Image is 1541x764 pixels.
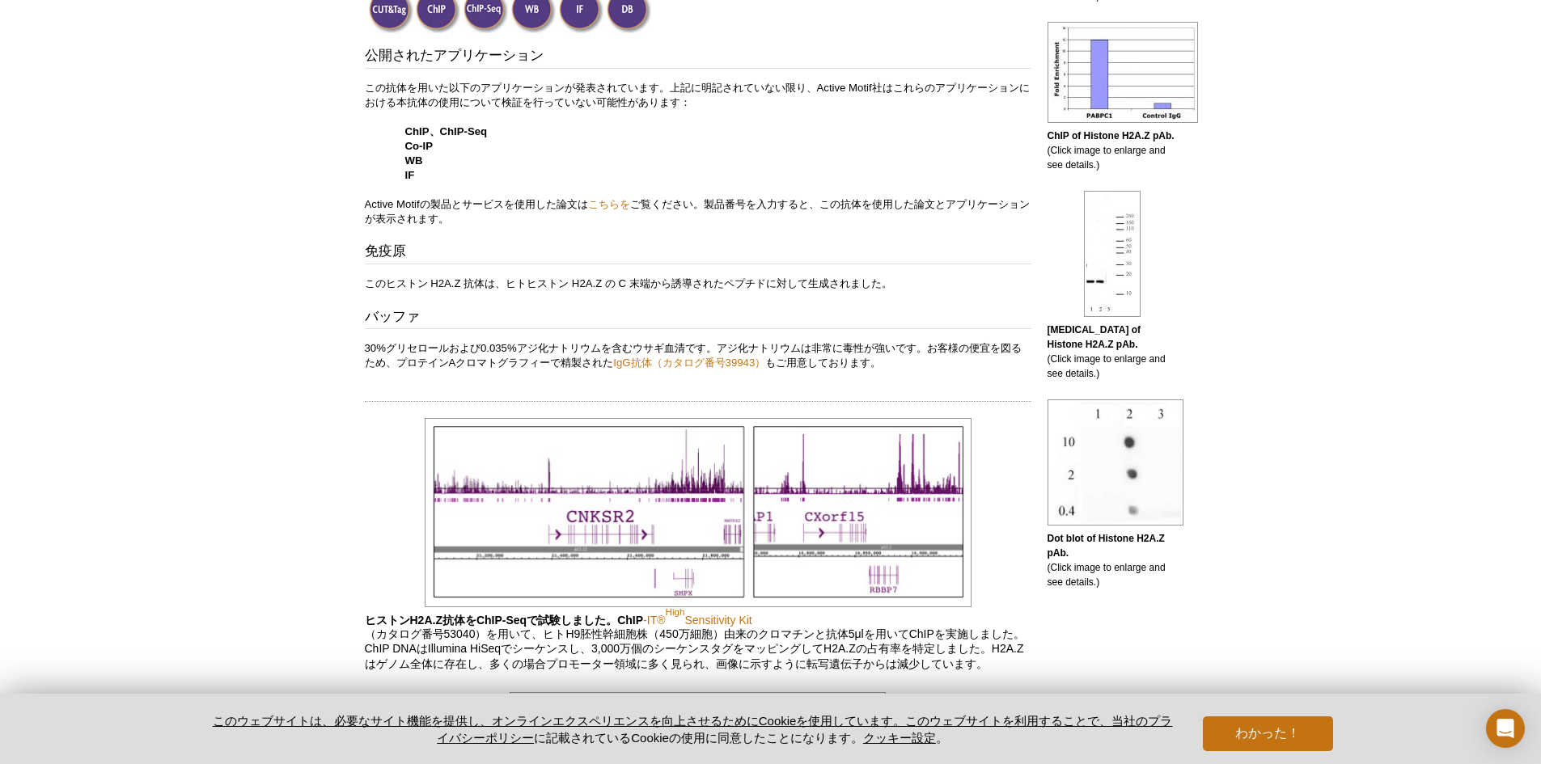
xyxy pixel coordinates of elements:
font: WB [405,154,423,167]
p: (Click image to enlarge and see details.) [1048,531,1177,589]
p: (Click image to enlarge and see details.) [1048,323,1177,381]
font: 、ヒトH9胚性幹細胞株（450万細胞）由来のクロマチンと抗体5μlを用いてChIPを実施しました。ChIP DNAはIllumina HiSeqでシーケンスし、3,000万個のシーケンスタグをマ... [365,627,1025,670]
a: IgG抗体（カタログ番号39943） [613,357,765,369]
font: この抗体を用いた以下のアプリケーションが発表されています。上記に明記されていない限り、Active Motif社はこれらのアプリケーションにおける本抗体の使用について検証を行っていない可能性があ... [365,82,1030,108]
font: （カタログ番号53040）を用いて [365,627,532,640]
font: このヒストン H2A.Z 抗体は、ヒトヒストン H2A.Z の C 末端から誘導されたペプチドに対して生成されました。 [365,277,892,289]
font: クッキー設定 [863,731,936,745]
font: に記載されているCookieの使用に同意したことになります [534,731,851,745]
font: ChIP、ChIP-Seq [405,125,488,137]
img: ウェスタンブロットで検査したヒストン H2A.Z 抗体 (pAb)。 [1084,191,1141,317]
a: High [666,613,685,626]
a: -IT® [643,613,665,626]
img: ChIP でテストされたヒストン H2A.Z 抗体 (pAb)。 [1048,22,1198,123]
font: IF [405,169,415,181]
button: わかった！ [1203,716,1332,751]
b: ChIP of Histone H2A.Z pAb. [1048,130,1175,141]
font: バッファ [365,309,420,324]
font: わかった！ [1235,726,1300,740]
font: Co-IP [405,140,433,152]
font: ご覧ください。製品番号を入力すると、この抗体を使用した論文とアプリケーションが表示されます。 [365,198,1030,225]
div: インターコムメッセンジャーを開く [1486,709,1525,748]
img: ドットブロット分析により検査したヒストン H2A.Z 抗体 (pAb)。 [1048,399,1183,526]
b: [MEDICAL_DATA] of Histone H2A.Z pAb. [1048,324,1141,350]
a: こちらを [588,198,630,210]
p: (Click image to enlarge and see details.) [1048,129,1177,172]
a: Sensitivity Kit [684,613,751,626]
font: ヒストンH2A.Z抗体をChIP-Seqで試験しました。ChIP [365,613,644,626]
img: ChIP-Seq でテストされたヒストン H2A.Z 抗体 (pAb)。 [425,418,972,607]
font: 免疫原 [365,243,406,259]
font: 30%グリセロールおよび0.035%アジ化ナトリウムを含むウサギ血清です。アジ化ナトリウムは非常に毒性が強いです。お客様の便宜を図るため、プロテインAクロマトグラフィーで精製された [365,342,1022,369]
font: Active Motifの製品とサービスを使用した論文は [365,198,588,210]
b: Dot blot of Histone H2A.Z pAb. [1048,533,1165,559]
font: 。 [936,731,948,745]
a: このウェブサイトは、必要なサイト機能を提供し、オンラインエクスペリエンスを向上させるためにCookieを使用しています。このウェブサイトを利用することで、当社のプライバシーポリシー [213,714,1173,745]
button: クッキー設定 [863,731,936,746]
font: 公開されたアプリケーション [365,48,544,63]
font: High [666,606,685,617]
font: 。 [851,731,863,745]
font: もご用意しております。 [765,357,881,369]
